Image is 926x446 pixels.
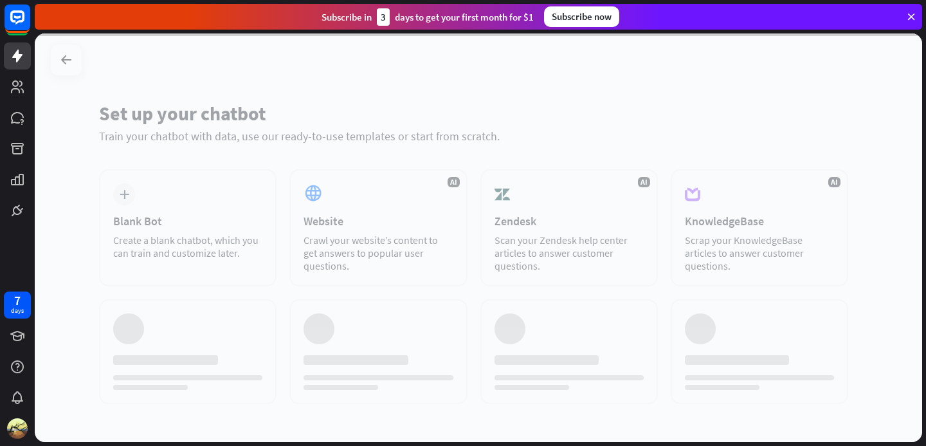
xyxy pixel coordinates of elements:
[4,292,31,319] a: 7 days
[544,6,619,27] div: Subscribe now
[14,295,21,306] div: 7
[11,306,24,315] div: days
[322,8,534,26] div: Subscribe in days to get your first month for $1
[377,8,390,26] div: 3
